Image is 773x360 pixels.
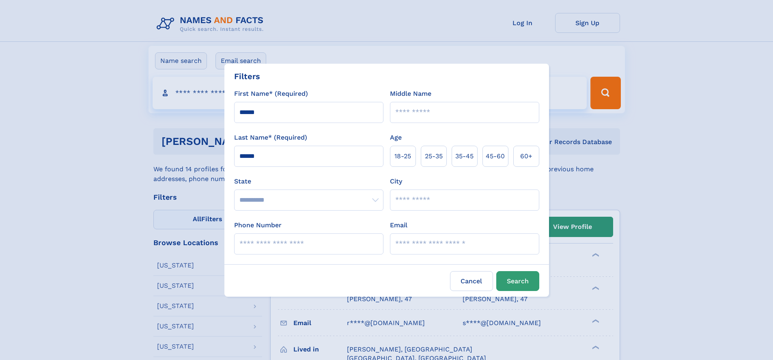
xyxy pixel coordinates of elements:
[486,151,505,161] span: 45‑60
[455,151,474,161] span: 35‑45
[234,70,260,82] div: Filters
[234,133,307,142] label: Last Name* (Required)
[234,89,308,99] label: First Name* (Required)
[234,220,282,230] label: Phone Number
[496,271,539,291] button: Search
[390,220,407,230] label: Email
[390,177,402,186] label: City
[234,177,383,186] label: State
[390,89,431,99] label: Middle Name
[394,151,411,161] span: 18‑25
[390,133,402,142] label: Age
[520,151,532,161] span: 60+
[425,151,443,161] span: 25‑35
[450,271,493,291] label: Cancel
